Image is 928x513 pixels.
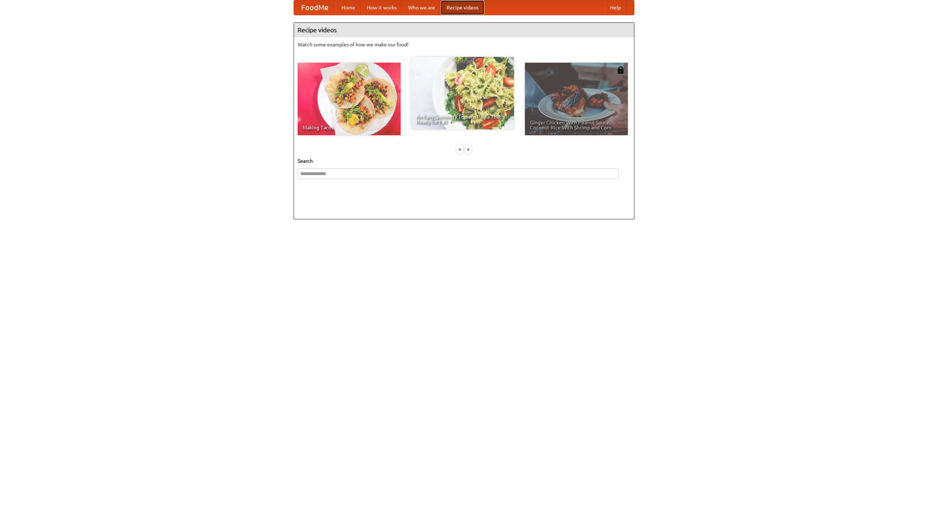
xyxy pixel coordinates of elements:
h5: Search [298,157,630,165]
a: How it works [361,0,402,15]
a: Home [336,0,361,15]
h4: Recipe videos [294,23,634,37]
a: Help [604,0,627,15]
a: Who we are [402,0,441,15]
p: Watch some examples of how we make our food! [298,41,630,48]
a: Making Tacos [298,63,401,135]
a: An Easy, Summery Tomato Pasta That's Ready for Fall [411,57,514,129]
a: FoodMe [294,0,336,15]
span: An Easy, Summery Tomato Pasta That's Ready for Fall [416,114,509,124]
div: » [465,145,472,154]
span: Making Tacos [303,125,395,130]
a: Recipe videos [441,0,484,15]
div: « [456,145,463,154]
img: 483408.png [617,66,624,74]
